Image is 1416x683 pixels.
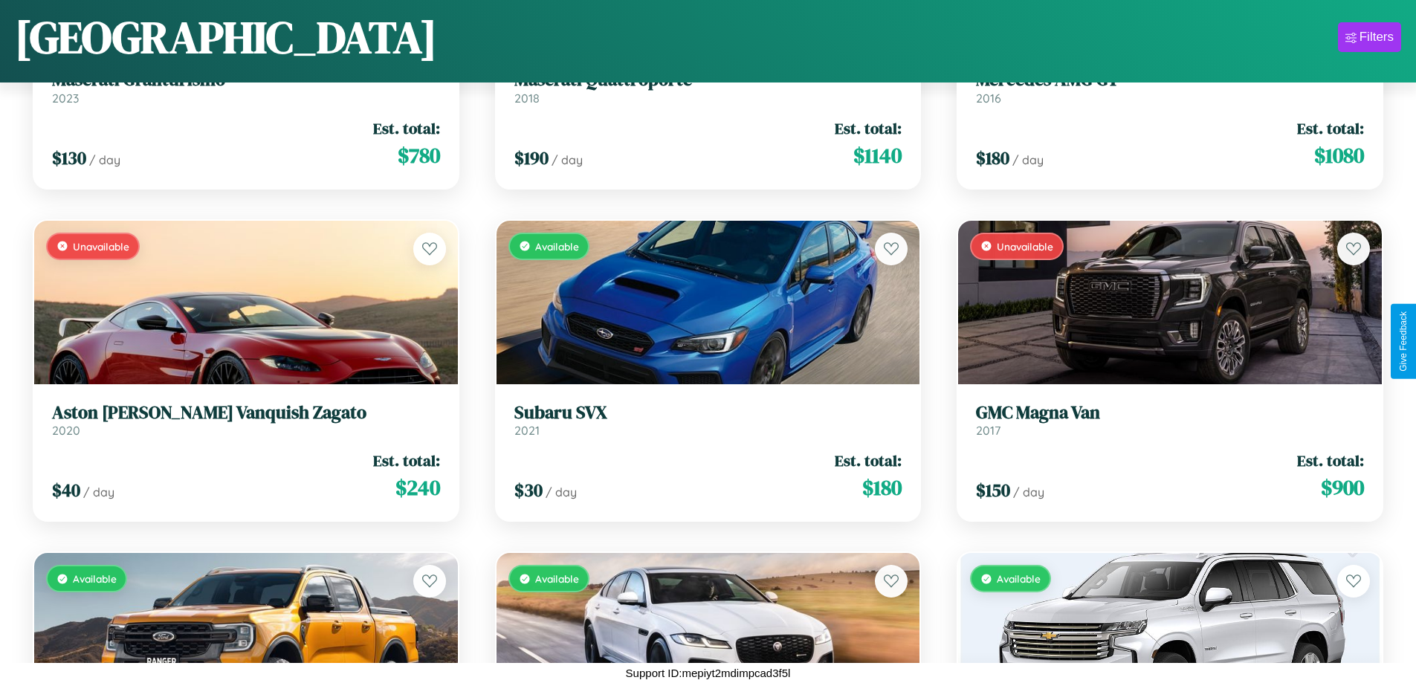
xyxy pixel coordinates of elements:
a: Subaru SVX2021 [514,402,902,438]
span: Est. total: [835,117,902,139]
span: $ 30 [514,478,543,502]
a: Aston [PERSON_NAME] Vanquish Zagato2020 [52,402,440,438]
span: / day [1012,152,1044,167]
a: Maserati Granturismo2023 [52,69,440,106]
span: $ 40 [52,478,80,502]
span: 2018 [514,91,540,106]
span: Est. total: [373,450,440,471]
span: 2020 [52,423,80,438]
span: $ 1140 [853,140,902,170]
span: $ 1080 [1314,140,1364,170]
span: Unavailable [73,240,129,253]
span: Available [535,572,579,585]
span: $ 130 [52,146,86,170]
span: / day [546,485,577,499]
span: $ 180 [862,473,902,502]
div: Filters [1360,30,1394,45]
span: Available [535,240,579,253]
a: Maserati Quattroporte2018 [514,69,902,106]
span: Available [73,572,117,585]
span: 2023 [52,91,79,106]
p: Support ID: mepiyt2mdimpcad3f5l [626,663,791,683]
span: $ 780 [398,140,440,170]
span: 2016 [976,91,1001,106]
span: Est. total: [373,117,440,139]
span: / day [1013,485,1044,499]
span: / day [83,485,114,499]
span: $ 900 [1321,473,1364,502]
span: $ 150 [976,478,1010,502]
span: Est. total: [835,450,902,471]
div: Give Feedback [1398,311,1409,372]
span: 2017 [976,423,1000,438]
span: / day [552,152,583,167]
span: $ 180 [976,146,1009,170]
button: Filters [1338,22,1401,52]
span: / day [89,152,120,167]
h3: Aston [PERSON_NAME] Vanquish Zagato [52,402,440,424]
span: Est. total: [1297,450,1364,471]
span: $ 240 [395,473,440,502]
span: Unavailable [997,240,1053,253]
h1: [GEOGRAPHIC_DATA] [15,7,437,68]
span: Est. total: [1297,117,1364,139]
a: GMC Magna Van2017 [976,402,1364,438]
a: Mercedes AMG GT2016 [976,69,1364,106]
span: Available [997,572,1041,585]
h3: GMC Magna Van [976,402,1364,424]
span: $ 190 [514,146,549,170]
h3: Subaru SVX [514,402,902,424]
span: 2021 [514,423,540,438]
